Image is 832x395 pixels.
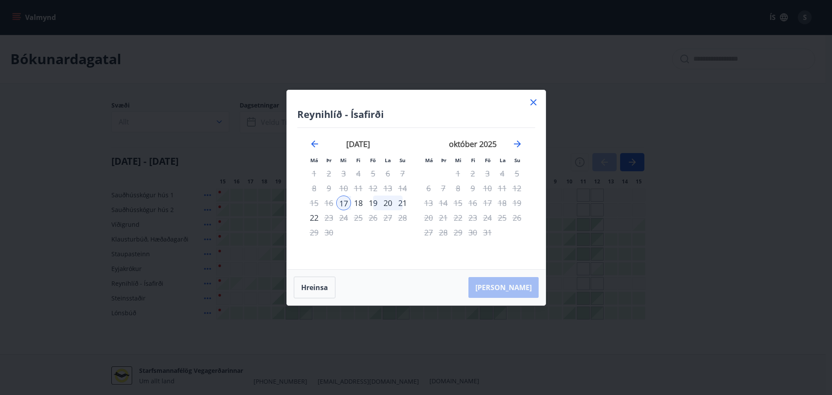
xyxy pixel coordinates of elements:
td: Not available. fimmtudagur, 11. september 2025 [351,181,366,196]
td: Not available. miðvikudagur, 8. október 2025 [451,181,465,196]
div: Move forward to switch to the next month. [512,139,523,149]
td: Not available. föstudagur, 12. september 2025 [366,181,380,196]
h4: Reynihlíð - Ísafirði [297,108,535,121]
td: Not available. laugardagur, 6. september 2025 [380,166,395,181]
td: Not available. sunnudagur, 7. september 2025 [395,166,410,181]
td: Choose mánudagur, 22. september 2025 as your check-out date. It’s available. [307,210,322,225]
td: Not available. föstudagur, 17. október 2025 [480,196,495,210]
td: Choose sunnudagur, 21. september 2025 as your check-out date. It’s available. [395,196,410,210]
td: Not available. miðvikudagur, 24. september 2025 [336,210,351,225]
small: Fö [370,157,376,163]
div: Aðeins útritun í boði [451,166,465,181]
div: 21 [395,196,410,210]
td: Not available. fimmtudagur, 2. október 2025 [465,166,480,181]
td: Not available. miðvikudagur, 10. september 2025 [336,181,351,196]
td: Not available. föstudagur, 10. október 2025 [480,181,495,196]
strong: [DATE] [346,139,370,149]
div: 18 [351,196,366,210]
td: Not available. sunnudagur, 12. október 2025 [510,181,524,196]
td: Not available. laugardagur, 4. október 2025 [495,166,510,181]
strong: október 2025 [449,139,497,149]
td: Not available. þriðjudagur, 30. september 2025 [322,225,336,240]
button: Hreinsa [294,277,335,298]
td: Not available. laugardagur, 11. október 2025 [495,181,510,196]
td: Not available. fimmtudagur, 23. október 2025 [465,210,480,225]
td: Selected as start date. miðvikudagur, 17. september 2025 [336,196,351,210]
td: Not available. miðvikudagur, 15. október 2025 [451,196,465,210]
small: Su [400,157,406,163]
td: Not available. mánudagur, 20. október 2025 [421,210,436,225]
td: Not available. sunnudagur, 19. október 2025 [510,196,524,210]
td: Not available. þriðjudagur, 23. september 2025 [322,210,336,225]
small: La [385,157,391,163]
td: Not available. sunnudagur, 5. október 2025 [510,166,524,181]
div: Move backward to switch to the previous month. [309,139,320,149]
td: Not available. mánudagur, 1. september 2025 [307,166,322,181]
td: Not available. laugardagur, 13. september 2025 [380,181,395,196]
div: 19 [366,196,380,210]
td: Not available. laugardagur, 18. október 2025 [495,196,510,210]
td: Not available. þriðjudagur, 21. október 2025 [436,210,451,225]
div: 20 [380,196,395,210]
td: Not available. fimmtudagur, 9. október 2025 [465,181,480,196]
td: Not available. föstudagur, 26. september 2025 [366,210,380,225]
small: Fi [356,157,361,163]
small: Þr [326,157,331,163]
small: Fö [485,157,491,163]
small: Má [310,157,318,163]
div: Calendar [297,128,535,259]
td: Not available. sunnudagur, 28. september 2025 [395,210,410,225]
td: Not available. miðvikudagur, 1. október 2025 [451,166,465,181]
small: Mi [455,157,461,163]
td: Not available. föstudagur, 31. október 2025 [480,225,495,240]
div: Aðeins útritun í boði [307,210,322,225]
td: Not available. mánudagur, 27. október 2025 [421,225,436,240]
td: Choose föstudagur, 19. september 2025 as your check-out date. It’s available. [366,196,380,210]
td: Not available. sunnudagur, 26. október 2025 [510,210,524,225]
td: Not available. mánudagur, 13. október 2025 [421,196,436,210]
td: Not available. fimmtudagur, 16. október 2025 [465,196,480,210]
td: Not available. þriðjudagur, 7. október 2025 [436,181,451,196]
td: Not available. laugardagur, 27. september 2025 [380,210,395,225]
td: Not available. þriðjudagur, 14. október 2025 [436,196,451,210]
td: Not available. sunnudagur, 14. september 2025 [395,181,410,196]
td: Not available. þriðjudagur, 16. september 2025 [322,196,336,210]
small: Mi [340,157,347,163]
td: Not available. þriðjudagur, 28. október 2025 [436,225,451,240]
td: Not available. þriðjudagur, 2. september 2025 [322,166,336,181]
td: Not available. fimmtudagur, 30. október 2025 [465,225,480,240]
small: Su [514,157,520,163]
td: Not available. föstudagur, 3. október 2025 [480,166,495,181]
td: Not available. laugardagur, 25. október 2025 [495,210,510,225]
td: Not available. fimmtudagur, 25. september 2025 [351,210,366,225]
td: Not available. þriðjudagur, 9. september 2025 [322,181,336,196]
td: Not available. föstudagur, 24. október 2025 [480,210,495,225]
td: Not available. fimmtudagur, 4. september 2025 [351,166,366,181]
td: Not available. miðvikudagur, 3. september 2025 [336,166,351,181]
small: Fi [471,157,475,163]
td: Not available. miðvikudagur, 22. október 2025 [451,210,465,225]
td: Choose fimmtudagur, 18. september 2025 as your check-out date. It’s available. [351,196,366,210]
td: Not available. mánudagur, 29. september 2025 [307,225,322,240]
small: Má [425,157,433,163]
td: Not available. mánudagur, 15. september 2025 [307,196,322,210]
td: Not available. föstudagur, 5. september 2025 [366,166,380,181]
td: Not available. mánudagur, 6. október 2025 [421,181,436,196]
small: Þr [441,157,446,163]
small: La [500,157,506,163]
td: Choose laugardagur, 20. september 2025 as your check-out date. It’s available. [380,196,395,210]
td: Not available. miðvikudagur, 29. október 2025 [451,225,465,240]
div: Aðeins útritun í boði [322,196,336,210]
div: Aðeins innritun í boði [336,196,351,210]
td: Not available. mánudagur, 8. september 2025 [307,181,322,196]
